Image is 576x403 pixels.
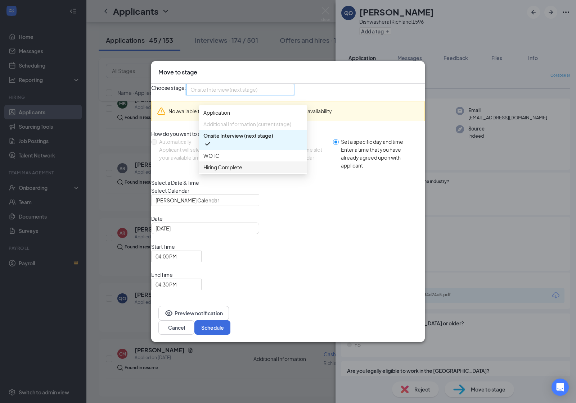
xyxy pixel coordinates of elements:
span: Application [203,109,230,116]
span: Onsite Interview (next stage) [190,84,257,95]
button: Cancel [158,320,194,335]
div: Applicant will select from your available time slots [159,146,221,161]
button: Schedule [194,320,230,335]
div: Automatically [159,138,221,146]
span: Start Time [151,243,202,251]
svg: Warning [157,107,166,115]
span: Hiring Complete [203,163,242,171]
span: Select Calendar [151,187,425,194]
div: Open Intercom Messenger [552,379,569,396]
div: How do you want to schedule time with the applicant? [151,130,425,138]
span: WOTC [203,152,219,160]
button: Add your availability [285,107,332,115]
input: Aug 26, 2025 [156,224,253,232]
span: 04:30 PM [156,279,177,290]
div: No available time slots to automatically schedule. [168,107,419,115]
svg: Eye [165,309,173,317]
span: [PERSON_NAME] Calendar [156,195,219,206]
button: EyePreview notification [158,306,229,320]
span: Additional Information (current stage) [203,120,291,128]
div: Enter a time that you have already agreed upon with applicant [341,146,419,169]
span: 04:00 PM [156,251,177,262]
h3: Move to stage [158,68,197,76]
span: Onsite Interview (next stage) [203,132,273,139]
span: End Time [151,271,202,279]
div: Select a Date & Time [151,179,425,187]
span: Choose stage: [151,84,186,95]
svg: Checkmark [203,139,212,148]
span: Date [151,215,425,223]
div: Set a specific day and time [341,138,419,146]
